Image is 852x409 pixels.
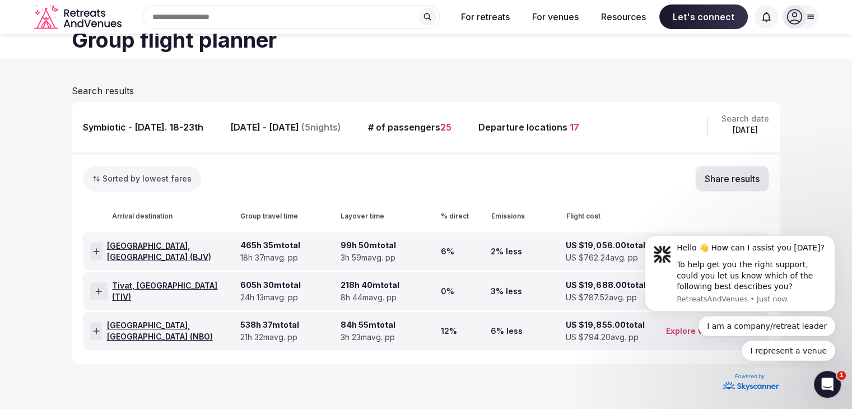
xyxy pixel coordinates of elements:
[83,121,203,133] div: Symbiotic - [DATE]. 18-23th
[240,319,299,331] span: 538h 37m total
[341,240,396,251] span: 99h 50m total
[83,166,201,192] button: Sorted by lowest fares
[566,252,637,263] span: US $762.24 avg. pp
[230,121,341,133] div: [DATE] - [DATE]
[72,85,134,96] span: Search results
[441,212,487,221] div: % direct
[628,226,852,368] iframe: Intercom notifications message
[240,212,336,221] div: Group travel time
[341,280,399,291] span: 218h 40m total
[837,371,846,380] span: 1
[441,233,486,269] div: 6%
[341,252,395,263] span: 3h 59m avg. pp
[107,240,236,262] span: [GEOGRAPHIC_DATA], [GEOGRAPHIC_DATA] ( BJV )
[592,4,655,29] button: Resources
[72,25,780,55] h1: Group flight planner
[566,319,644,331] span: US $19,855.00 total
[566,332,638,343] span: US $794.20 avg. pp
[814,371,841,398] iframe: Intercom live chat
[491,212,561,221] div: Emissions
[733,124,758,136] span: [DATE]
[566,212,662,221] div: Flight cost
[441,273,486,309] div: 0%
[240,332,297,343] span: 21h 32m avg. pp
[341,332,395,343] span: 3h 23m avg. pp
[90,212,236,221] div: Arrival destination
[240,280,301,291] span: 605h 30m total
[240,252,298,263] span: 18h 37m avg. pp
[491,273,561,309] div: 3% less
[695,166,769,192] button: Share results
[721,113,769,124] span: Search date
[341,292,397,303] span: 8h 44m avg. pp
[523,4,588,29] button: For venues
[301,121,341,133] span: ( 5 nights)
[112,280,236,302] span: Tivat, [GEOGRAPHIC_DATA] ( TIV )
[240,240,300,251] span: 465h 35m total
[368,121,451,133] div: # of passengers
[566,280,645,291] span: US $19,688.00 total
[240,292,298,303] span: 24h 13m avg. pp
[441,313,486,349] div: 12%
[491,313,561,349] div: 6% less
[566,292,636,303] span: US $787.52 avg. pp
[341,319,395,331] span: 84h 55m total
[478,121,579,133] div: Departure locations
[107,320,236,342] span: [GEOGRAPHIC_DATA], [GEOGRAPHIC_DATA] ( NBO )
[491,233,561,269] div: 2% less
[566,240,645,251] span: US $19,056.00 total
[659,4,748,29] span: Let's connect
[452,4,519,29] button: For retreats
[341,212,436,221] div: Layover time
[34,4,124,30] a: Visit the homepage
[440,122,451,133] span: 25
[570,122,579,133] span: 17
[34,4,124,30] svg: Retreats and Venues company logo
